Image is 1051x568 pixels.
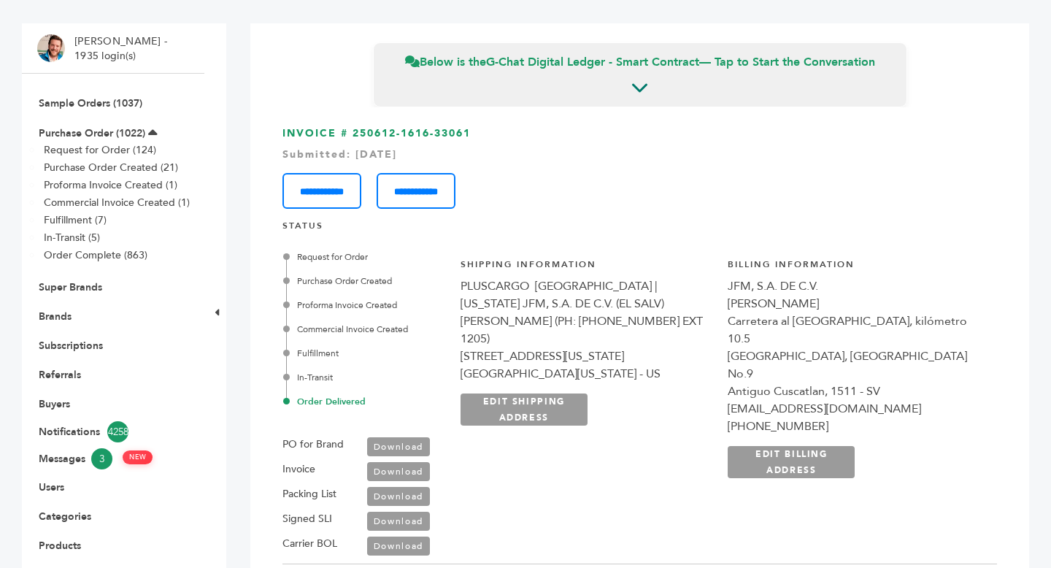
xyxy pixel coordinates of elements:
a: Sample Orders (1037) [39,96,142,110]
a: Download [367,537,430,556]
div: [PERSON_NAME] (PH: [PHONE_NUMBER] EXT 1205) [461,312,714,348]
label: Carrier BOL [282,535,337,553]
div: [EMAIL_ADDRESS][DOMAIN_NAME] [728,400,981,418]
a: Download [367,462,430,481]
a: Download [367,437,430,456]
div: [GEOGRAPHIC_DATA], [GEOGRAPHIC_DATA] No.9 [728,348,981,383]
div: Submitted: [DATE] [282,147,997,162]
label: PO for Brand [282,436,344,453]
div: [PERSON_NAME] [728,295,981,312]
h3: INVOICE # 250612-1616-33061 [282,126,997,209]
a: Products [39,539,81,553]
h4: STATUS [282,220,997,239]
div: Purchase Order Created [286,275,444,288]
a: Categories [39,510,91,523]
a: Request for Order (124) [44,143,156,157]
a: Download [367,512,430,531]
div: Fulfillment [286,347,444,360]
a: Commercial Invoice Created (1) [44,196,190,210]
a: Proforma Invoice Created (1) [44,178,177,192]
div: Proforma Invoice Created [286,299,444,312]
a: Purchase Order Created (21) [44,161,178,174]
a: Order Complete (863) [44,248,147,262]
a: EDIT BILLING ADDRESS [728,446,855,478]
div: Request for Order [286,250,444,264]
span: NEW [123,450,153,464]
span: 3 [91,448,112,469]
div: In-Transit [286,371,444,384]
a: Download [367,487,430,506]
div: Antiguo Cuscatlan, 1511 - SV [728,383,981,400]
div: [GEOGRAPHIC_DATA][US_STATE] - US [461,365,714,383]
div: [PHONE_NUMBER] [728,418,981,435]
span: Below is the — Tap to Start the Conversation [405,54,875,70]
div: Order Delivered [286,395,444,408]
label: Invoice [282,461,315,478]
div: Carretera al [GEOGRAPHIC_DATA], kilómetro 10.5 [728,312,981,348]
li: [PERSON_NAME] - 1935 login(s) [74,34,171,63]
div: Commercial Invoice Created [286,323,444,336]
a: Users [39,480,64,494]
a: In-Transit (5) [44,231,100,245]
a: Notifications4258 [39,421,188,442]
div: [STREET_ADDRESS][US_STATE] [461,348,714,365]
a: Messages3 NEW [39,448,188,469]
a: Brands [39,310,72,323]
a: Super Brands [39,280,102,294]
a: Buyers [39,397,70,411]
h4: Shipping Information [461,258,714,278]
h4: Billing Information [728,258,981,278]
a: Fulfillment (7) [44,213,107,227]
a: Subscriptions [39,339,103,353]
label: Packing List [282,486,336,503]
a: EDIT SHIPPING ADDRESS [461,394,588,426]
span: 4258 [107,421,128,442]
div: PLUSCARGO [GEOGRAPHIC_DATA] | [US_STATE] JFM, S.A. DE C.V. (EL SALV) [461,277,714,312]
div: JFM, S.A. DE C.V. [728,277,981,295]
strong: G-Chat Digital Ledger - Smart Contract [486,54,699,70]
label: Signed SLI [282,510,332,528]
a: Purchase Order (1022) [39,126,145,140]
a: Referrals [39,368,81,382]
